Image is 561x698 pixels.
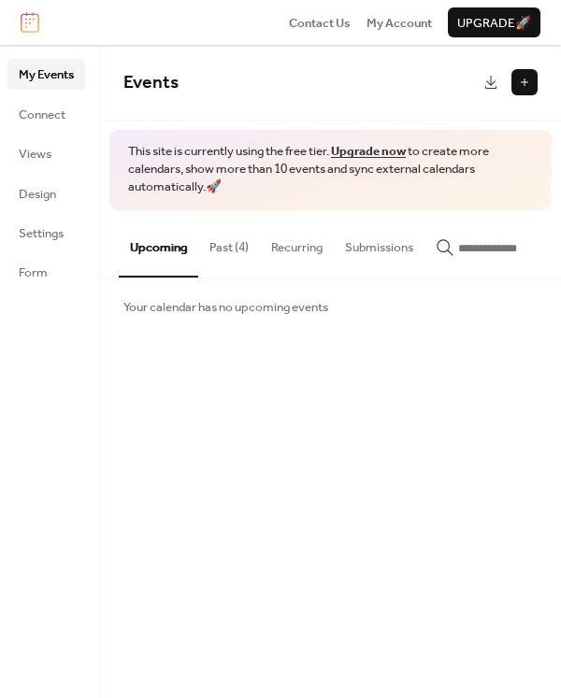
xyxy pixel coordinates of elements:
button: Submissions [334,210,424,276]
a: Design [7,178,85,208]
img: logo [21,12,39,33]
button: Recurring [260,210,334,276]
span: Upgrade 🚀 [457,14,531,33]
span: This site is currently using the free tier. to create more calendars, show more than 10 events an... [128,143,533,196]
span: My Events [19,65,74,84]
span: Form [19,264,48,282]
a: Connect [7,99,85,129]
span: Your calendar has no upcoming events [123,298,328,317]
a: Upgrade now [331,139,406,164]
a: Settings [7,218,85,248]
button: Upcoming [119,210,198,278]
a: Contact Us [289,13,351,32]
span: Events [123,65,179,100]
span: My Account [367,14,432,33]
a: My Events [7,59,85,89]
button: Upgrade🚀 [448,7,540,37]
span: Views [19,145,51,164]
button: Past (4) [198,210,260,276]
a: Form [7,257,85,287]
span: Connect [19,106,65,124]
span: Design [19,185,56,204]
a: Views [7,138,85,168]
a: My Account [367,13,432,32]
span: Settings [19,224,64,243]
span: Contact Us [289,14,351,33]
